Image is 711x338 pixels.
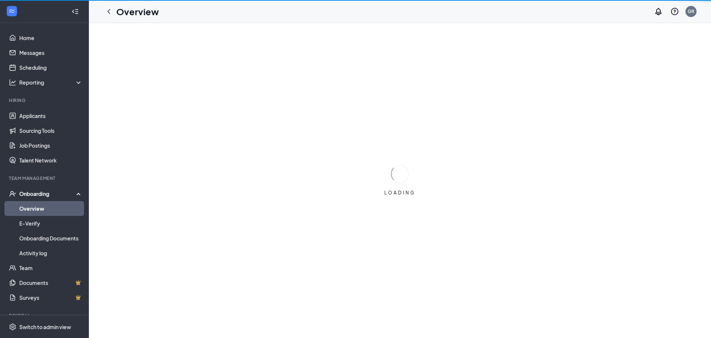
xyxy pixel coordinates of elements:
svg: Collapse [71,8,79,15]
div: Switch to admin view [19,323,71,331]
a: Home [19,30,83,45]
svg: ChevronLeft [104,7,113,16]
svg: Settings [9,323,16,331]
a: Sourcing Tools [19,123,83,138]
a: Scheduling [19,60,83,75]
a: Overview [19,201,83,216]
div: Reporting [19,79,83,86]
div: GR [688,8,694,14]
h1: Overview [116,5,159,18]
a: Talent Network [19,153,83,168]
a: Messages [19,45,83,60]
div: Team Management [9,175,81,181]
svg: Analysis [9,79,16,86]
a: E-Verify [19,216,83,231]
div: LOADING [381,190,418,196]
div: Payroll [9,312,81,319]
a: Onboarding Documents [19,231,83,246]
div: Hiring [9,97,81,104]
a: Activity log [19,246,83,260]
a: SurveysCrown [19,290,83,305]
svg: QuestionInfo [670,7,679,16]
a: Applicants [19,108,83,123]
svg: UserCheck [9,190,16,197]
a: Team [19,260,83,275]
svg: Notifications [654,7,663,16]
a: DocumentsCrown [19,275,83,290]
div: Onboarding [19,190,76,197]
a: Job Postings [19,138,83,153]
svg: WorkstreamLogo [8,7,16,15]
